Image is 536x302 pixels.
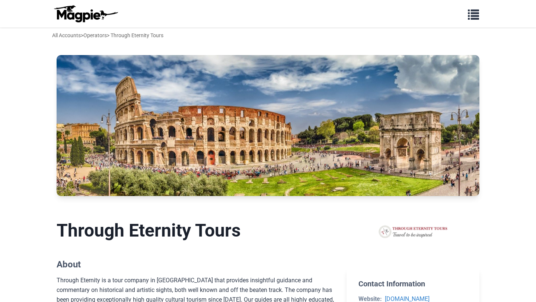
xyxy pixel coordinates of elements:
[57,259,335,270] h2: About
[52,31,163,39] div: > > Through Eternity Tours
[57,220,335,241] h1: Through Eternity Tours
[377,220,449,244] img: Through Eternity Tours logo
[358,279,468,288] h2: Contact Information
[52,5,119,23] img: logo-ab69f6fb50320c5b225c76a69d11143b.png
[52,32,81,38] a: All Accounts
[57,55,479,196] img: Through Eternity Tours banner
[83,32,107,38] a: Operators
